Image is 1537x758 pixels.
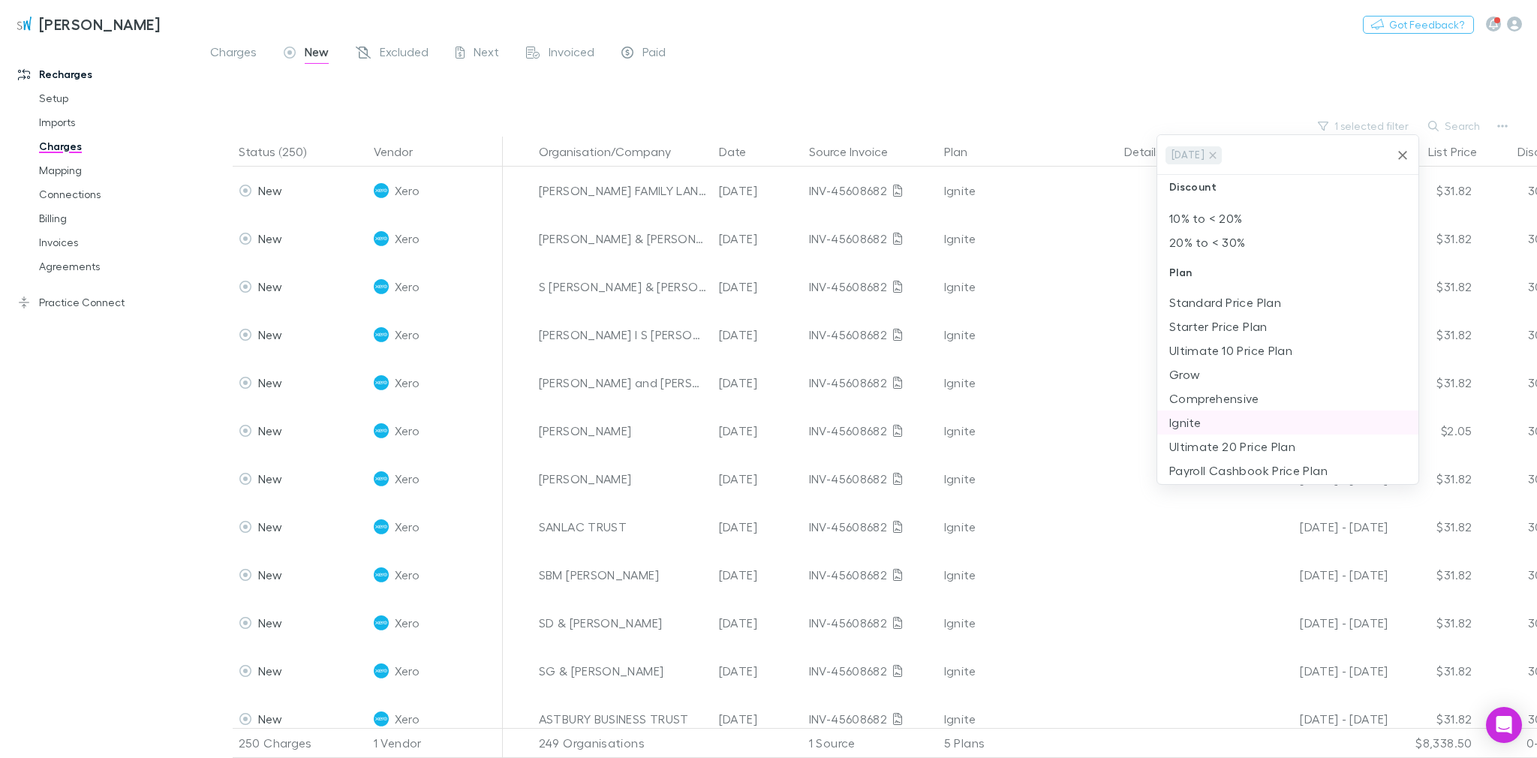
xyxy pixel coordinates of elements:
[1392,145,1413,166] button: Clear
[1157,290,1418,314] li: Standard Price Plan
[1157,206,1418,230] li: 10% to < 20%
[1157,230,1418,254] li: 20% to < 30%
[1157,435,1418,459] li: Ultimate 20 Price Plan
[1486,707,1522,743] div: Open Intercom Messenger
[1157,387,1418,411] li: Comprehensive
[1157,338,1418,362] li: Ultimate 10 Price Plan
[1157,411,1418,435] li: Ignite
[1166,146,1222,164] div: [DATE]
[1157,254,1418,290] div: Plan
[1157,459,1418,483] li: Payroll Cashbook Price Plan
[1157,362,1418,387] li: Grow
[1157,314,1418,338] li: Starter Price Plan
[1157,169,1418,205] div: Discount
[1166,146,1210,164] span: [DATE]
